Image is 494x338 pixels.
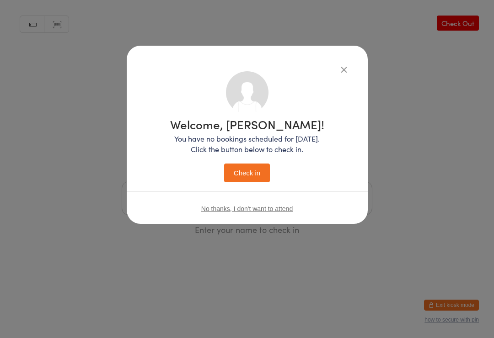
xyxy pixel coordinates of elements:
h1: Welcome, [PERSON_NAME]! [170,118,324,130]
p: You have no bookings scheduled for [DATE]. Click the button below to check in. [170,133,324,154]
button: Check in [224,164,270,182]
img: no_photo.png [226,71,268,114]
button: No thanks, I don't want to attend [201,205,293,212]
